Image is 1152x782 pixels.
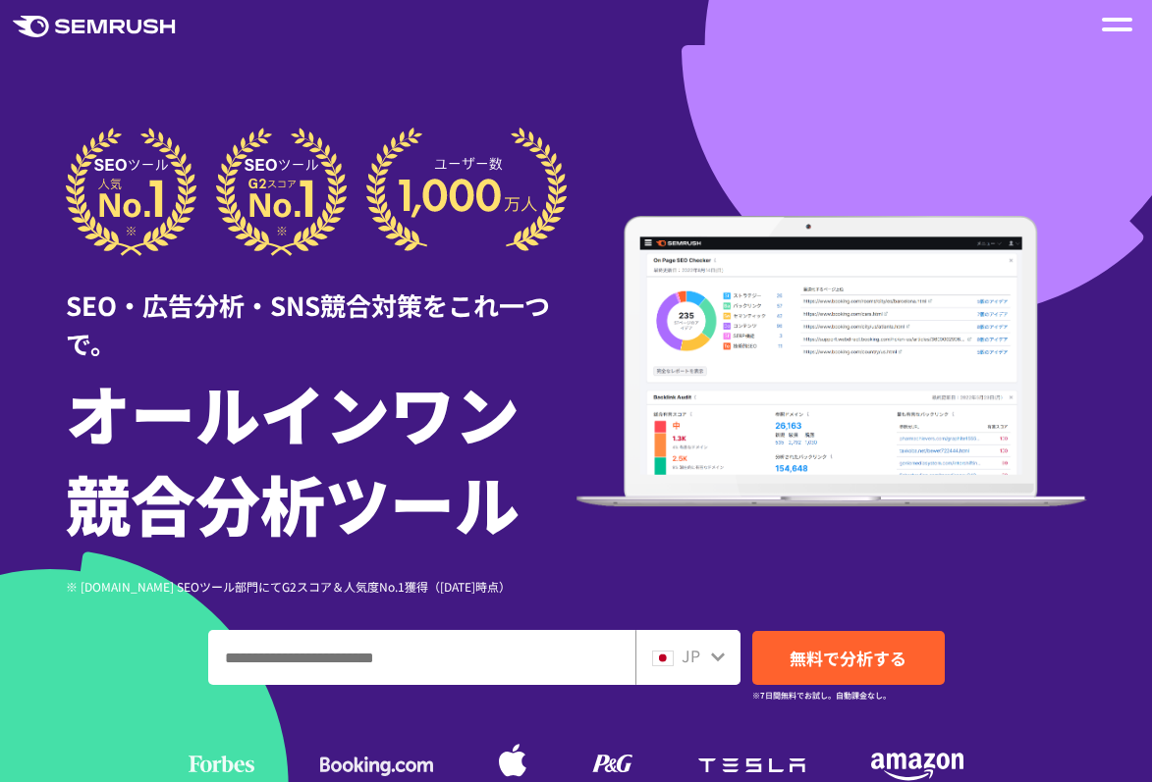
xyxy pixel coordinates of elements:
[752,631,945,685] a: 無料で分析する
[682,644,700,667] span: JP
[66,256,576,362] div: SEO・広告分析・SNS競合対策をこれ一つで。
[790,646,906,670] span: 無料で分析する
[66,577,576,596] div: ※ [DOMAIN_NAME] SEOツール部門にてG2スコア＆人気度No.1獲得（[DATE]時点）
[209,631,634,684] input: ドメイン、キーワードまたはURLを入力してください
[66,367,576,547] h1: オールインワン 競合分析ツール
[752,686,891,704] small: ※7日間無料でお試し。自動課金なし。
